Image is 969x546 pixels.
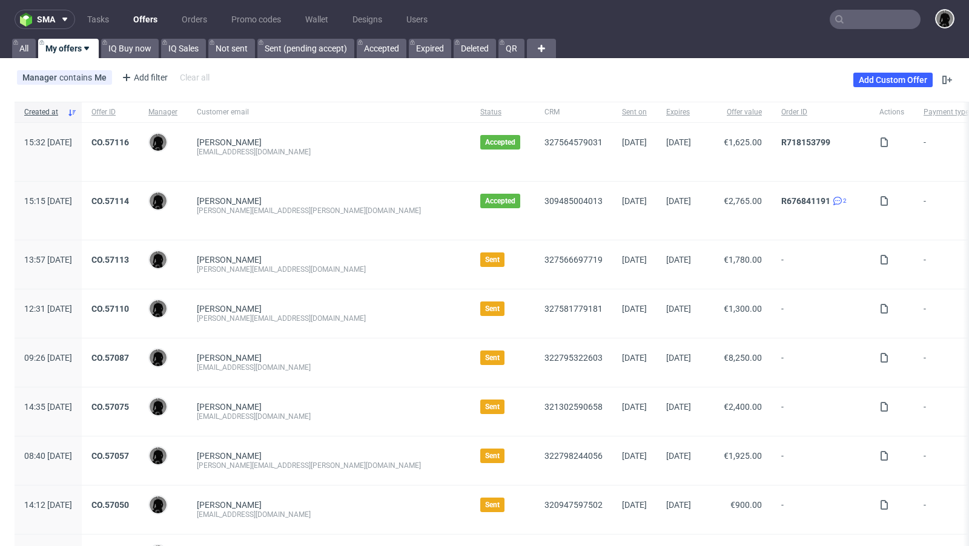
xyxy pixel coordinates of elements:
[150,192,167,209] img: Dawid Urbanowicz
[666,137,691,147] span: [DATE]
[24,107,62,117] span: Created at
[544,137,603,147] a: 327564579031
[150,398,167,415] img: Dawid Urbanowicz
[208,39,255,58] a: Not sent
[20,13,37,27] img: logo
[197,402,262,412] a: [PERSON_NAME]
[117,68,170,87] div: Add filter
[197,412,461,421] div: [EMAIL_ADDRESS][DOMAIN_NAME]
[724,451,762,461] span: €1,925.00
[197,304,262,314] a: [PERSON_NAME]
[724,304,762,314] span: €1,300.00
[781,304,860,323] span: -
[101,39,159,58] a: IQ Buy now
[24,500,72,510] span: 14:12 [DATE]
[24,196,72,206] span: 15:15 [DATE]
[622,353,647,363] span: [DATE]
[24,304,72,314] span: 12:31 [DATE]
[924,353,969,372] span: -
[724,353,762,363] span: €8,250.00
[544,500,603,510] a: 320947597502
[197,206,461,215] div: [PERSON_NAME][EMAIL_ADDRESS][PERSON_NAME][DOMAIN_NAME]
[197,500,262,510] a: [PERSON_NAME]
[666,353,691,363] span: [DATE]
[12,39,36,58] a: All
[622,304,647,314] span: [DATE]
[724,196,762,206] span: €2,765.00
[710,107,762,117] span: Offer value
[224,10,288,29] a: Promo codes
[924,402,969,421] span: -
[622,255,647,265] span: [DATE]
[197,196,262,206] a: [PERSON_NAME]
[853,73,933,87] a: Add Custom Offer
[177,69,212,86] div: Clear all
[91,353,129,363] a: CO.57087
[485,402,500,412] span: Sent
[150,496,167,513] img: Dawid Urbanowicz
[24,137,72,147] span: 15:32 [DATE]
[91,196,129,206] a: CO.57114
[24,451,72,461] span: 08:40 [DATE]
[480,107,525,117] span: Status
[80,10,116,29] a: Tasks
[781,451,860,470] span: -
[666,255,691,265] span: [DATE]
[24,402,72,412] span: 14:35 [DATE]
[781,353,860,372] span: -
[485,196,515,206] span: Accepted
[622,196,647,206] span: [DATE]
[666,500,691,510] span: [DATE]
[298,10,336,29] a: Wallet
[924,500,969,519] span: -
[781,500,860,519] span: -
[622,500,647,510] span: [DATE]
[724,255,762,265] span: €1,780.00
[150,300,167,317] img: Dawid Urbanowicz
[666,304,691,314] span: [DATE]
[781,255,860,274] span: -
[781,107,860,117] span: Order ID
[197,363,461,372] div: [EMAIL_ADDRESS][DOMAIN_NAME]
[879,107,904,117] span: Actions
[150,134,167,151] img: Dawid Urbanowicz
[544,451,603,461] a: 322798244056
[781,196,830,206] a: R676841191
[91,500,129,510] a: CO.57050
[485,451,500,461] span: Sent
[622,107,647,117] span: Sent on
[843,196,847,206] span: 2
[622,402,647,412] span: [DATE]
[924,107,969,117] span: Payment type
[197,451,262,461] a: [PERSON_NAME]
[345,10,389,29] a: Designs
[174,10,214,29] a: Orders
[544,402,603,412] a: 321302590658
[924,137,969,166] span: -
[91,304,129,314] a: CO.57110
[666,107,691,117] span: Expires
[830,196,847,206] a: 2
[197,255,262,265] a: [PERSON_NAME]
[730,500,762,510] span: €900.00
[59,73,94,82] span: contains
[150,251,167,268] img: Dawid Urbanowicz
[409,39,451,58] a: Expired
[781,137,830,147] a: R718153799
[24,255,72,265] span: 13:57 [DATE]
[91,255,129,265] a: CO.57113
[924,304,969,323] span: -
[485,500,500,510] span: Sent
[781,402,860,421] span: -
[197,137,262,147] a: [PERSON_NAME]
[924,255,969,274] span: -
[22,73,59,82] span: Manager
[485,304,500,314] span: Sent
[197,147,461,157] div: [EMAIL_ADDRESS][DOMAIN_NAME]
[91,402,129,412] a: CO.57075
[197,314,461,323] div: [PERSON_NAME][EMAIL_ADDRESS][DOMAIN_NAME]
[150,349,167,366] img: Dawid Urbanowicz
[724,402,762,412] span: €2,400.00
[126,10,165,29] a: Offers
[544,107,603,117] span: CRM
